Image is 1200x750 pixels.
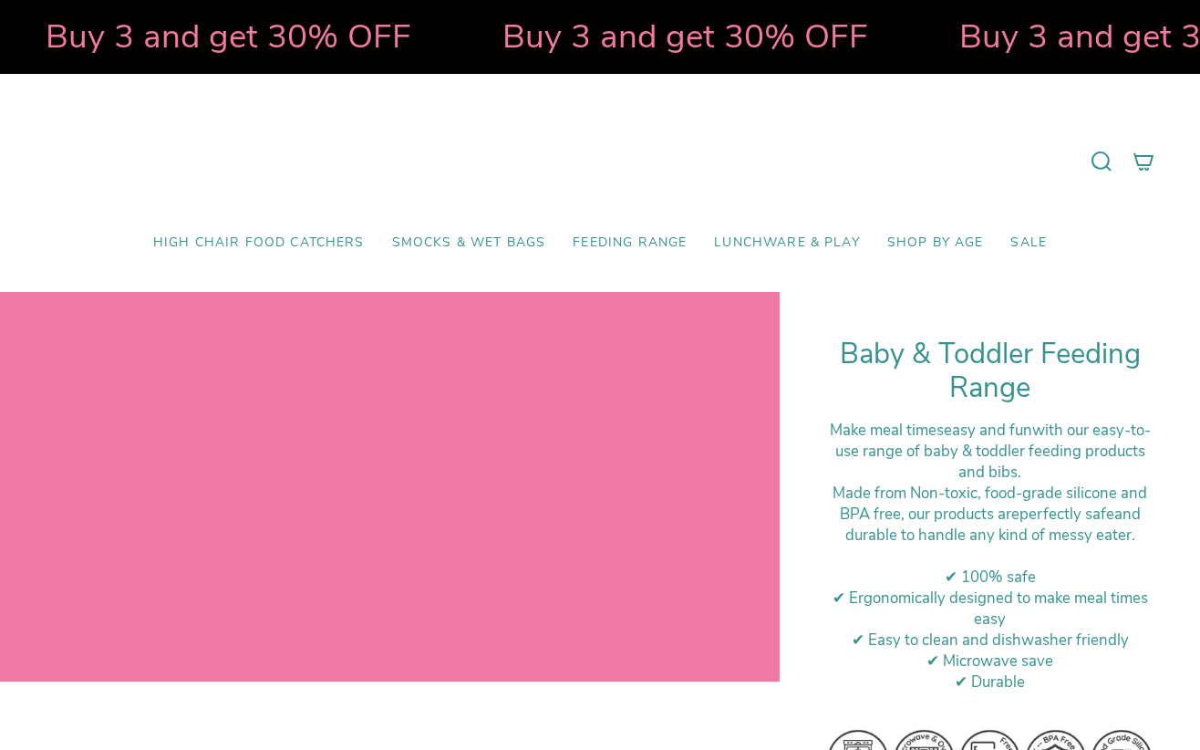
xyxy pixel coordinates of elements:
span: SALE [1010,235,1047,251]
span: High Chair Food Catchers [153,235,365,251]
h1: Baby & Toddler Feeding Range [825,338,1154,406]
a: Mumma’s Little Helpers [443,101,758,222]
div: ✔ Durable [825,672,1154,693]
div: ✔ 100% safe [825,567,1154,588]
div: ✔ Easy to clean and dishwasher friendly [825,630,1154,651]
span: Shop by Age [887,235,984,251]
strong: perfectly safe [1019,504,1114,525]
a: Lunchware & Play [700,222,873,265]
a: High Chair Food Catchers [140,222,378,265]
span: Lunchware & Play [714,235,859,251]
div: Make meal times with our easy-to-use range of baby & toddler feeding products and bibs. [825,420,1154,483]
a: Smocks & Wet Bags [378,222,560,265]
div: ✔ Ergonomically designed to make meal times easy [825,588,1154,630]
strong: Buy 3 and get 30% OFF [42,14,408,59]
strong: easy and fun [944,420,1032,441]
a: Shop by Age [874,222,998,265]
span: ade from Non-toxic, food-grade silicone and BPA free, our products are and durable to handle any ... [840,483,1148,546]
span: Feeding Range [573,235,687,251]
div: M [825,483,1154,546]
span: Smocks & Wet Bags [392,235,546,251]
a: Feeding Range [559,222,700,265]
span: ✔ Microwave save [926,651,1053,672]
strong: Buy 3 and get 30% OFF [499,14,864,59]
a: SALE [997,222,1060,265]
